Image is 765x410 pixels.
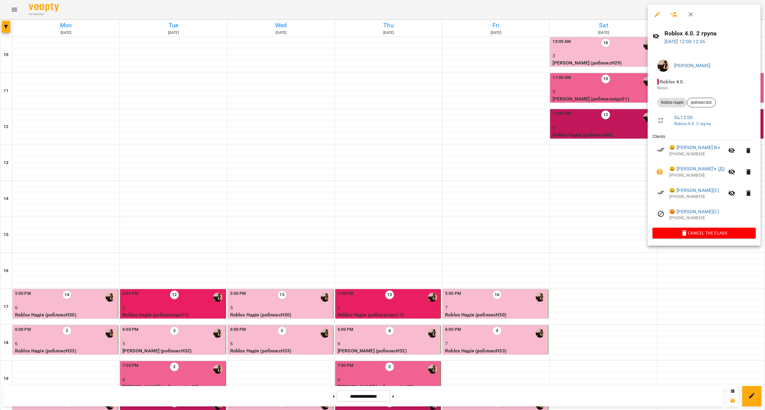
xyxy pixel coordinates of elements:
a: Roblox 4.0. 2 група [674,121,711,126]
span: роблокс402 [687,100,715,105]
span: Roblox Надія [657,100,687,105]
a: 😀 [PERSON_NAME] Вл [669,144,720,151]
a: 😀 [PERSON_NAME](С) [669,187,719,194]
ul: Clients [652,133,756,228]
a: Su , 12:00 [674,115,693,120]
h6: Roblox 4.0. 2 група [664,29,756,38]
span: - Roblox 4.0. [657,79,685,85]
a: 😡 [PERSON_NAME](С) [669,208,719,215]
svg: Visit canceled [657,210,664,217]
div: роблокс402 [687,98,716,107]
p: [PHONE_NUMBER] [669,194,724,200]
p: [PHONE_NUMBER] [669,151,724,157]
a: 😀 [PERSON_NAME]'я (Д) [669,165,724,172]
p: Room [657,85,751,91]
svg: Paid [657,146,664,153]
button: Unpaid. Bill the attendance? [652,165,667,179]
a: [DATE] 12:00-12:55 [664,39,705,44]
p: [PHONE_NUMBER] [669,172,724,178]
button: Cancel the class [652,228,756,238]
span: Cancel the class [657,229,751,237]
p: [PHONE_NUMBER] [669,215,756,221]
img: f1c8304d7b699b11ef2dd1d838014dff.jpg [657,60,669,72]
a: [PERSON_NAME] [674,63,710,68]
